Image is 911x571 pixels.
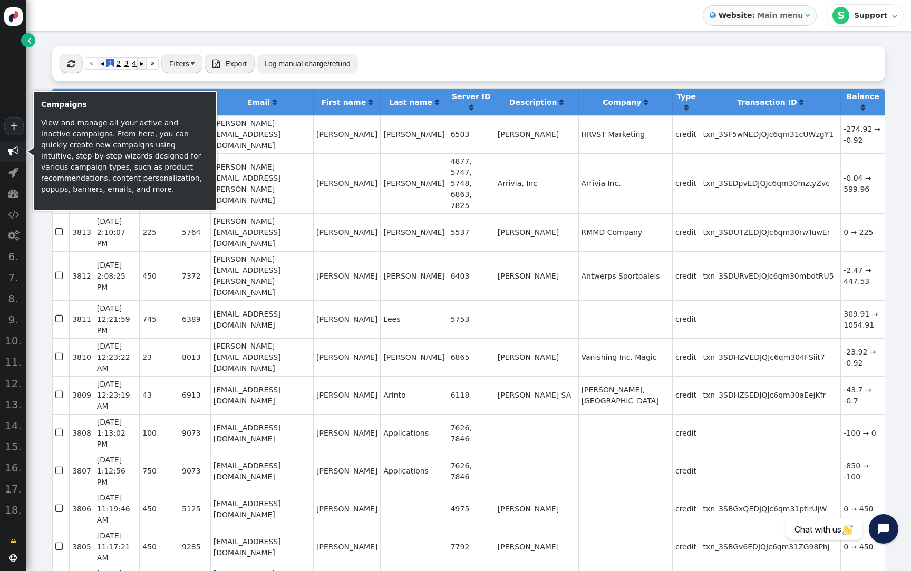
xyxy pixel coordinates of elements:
[578,115,672,153] td: HRVST Marketing
[179,376,210,414] td: 6913
[41,100,87,109] b: Campaigns
[273,99,277,106] span: Click to sort
[644,99,648,106] span: Click to sort
[369,98,373,106] a: 
[8,188,18,199] span: 
[578,338,672,376] td: Vanishing Inc. Magic
[559,99,564,106] span: Click to sort
[97,261,125,291] span: [DATE] 2:08:25 PM
[672,452,700,490] td: credit
[452,92,491,101] b: Server ID
[8,230,19,241] span: 
[840,213,885,251] td: 0 → 225
[212,60,220,68] span: 
[672,115,700,153] td: credit
[380,153,447,213] td: [PERSON_NAME]
[495,490,578,528] td: [PERSON_NAME]
[137,57,146,70] a: ▸
[313,338,380,376] td: [PERSON_NAME]
[469,104,473,111] span: Click to sort
[700,376,840,414] td: txn_3SDHZSEDJQJc6qm30aEejKfr
[672,528,700,566] td: credit
[832,7,849,24] div: S
[840,338,885,376] td: -23.92 → -0.92
[210,452,313,490] td: [EMAIL_ADDRESS][DOMAIN_NAME]
[8,209,19,220] span: 
[840,251,885,300] td: -2.47 → 447.53
[684,104,689,111] span: Click to sort
[21,33,35,47] a: 
[495,213,578,251] td: [PERSON_NAME]
[380,300,447,338] td: Lees
[469,103,473,112] a: 
[313,376,380,414] td: [PERSON_NAME]
[495,528,578,566] td: [PERSON_NAME]
[106,59,114,67] span: 1
[247,98,270,106] b: Email
[257,54,357,73] button: Log manual charge/refund
[210,528,313,566] td: [EMAIL_ADDRESS][DOMAIN_NAME]
[313,528,380,566] td: [PERSON_NAME]
[448,213,495,251] td: 5537
[495,115,578,153] td: [PERSON_NAME]
[840,452,885,490] td: -850 → -100
[210,338,313,376] td: [PERSON_NAME][EMAIL_ADDRESS][DOMAIN_NAME]
[161,54,202,73] button: Filters
[69,376,94,414] td: 3809
[97,342,130,372] span: [DATE] 12:23:22 AM
[672,153,700,213] td: credit
[389,98,432,106] b: Last name
[840,490,885,528] td: 0 → 450
[840,153,885,213] td: -0.04 → 599.96
[672,338,700,376] td: credit
[313,251,380,300] td: [PERSON_NAME]
[313,115,380,153] td: [PERSON_NAME]
[55,501,65,516] span: 
[313,490,380,528] td: [PERSON_NAME]
[273,98,277,106] a: 
[210,251,313,300] td: [PERSON_NAME][EMAIL_ADDRESS][PERSON_NAME][DOMAIN_NAME]
[69,300,94,338] td: 3811
[179,528,210,566] td: 9285
[684,103,689,112] a: 
[448,528,495,566] td: 7792
[55,464,65,478] span: 
[861,104,865,111] span: Click to sort
[805,12,810,19] span: 
[98,57,106,70] a: ◂
[380,452,447,490] td: Applications
[60,54,83,73] button: 
[861,103,865,112] a: 
[448,414,495,452] td: 7626, 7846
[799,98,803,106] a: 
[210,153,313,213] td: [PERSON_NAME][EMAIL_ADDRESS][PERSON_NAME][DOMAIN_NAME]
[672,213,700,251] td: credit
[139,376,179,414] td: 43
[55,388,65,402] span: 
[495,376,578,414] td: [PERSON_NAME] SA
[122,59,130,67] span: 3
[840,300,885,338] td: 309.91 → 1054.91
[139,452,179,490] td: 750
[799,99,803,106] span: Click to sort
[435,99,439,106] span: Click to sort
[4,117,23,135] a: +
[210,115,313,153] td: [PERSON_NAME][EMAIL_ADDRESS][DOMAIN_NAME]
[114,59,122,67] span: 2
[495,153,578,213] td: Arrivia, Inc
[179,338,210,376] td: 8013
[892,13,897,20] span: 
[179,490,210,528] td: 5125
[313,300,380,338] td: [PERSON_NAME]
[737,98,797,106] b: Transaction ID
[700,528,840,566] td: txn_3SBGv6EDJQJc6qm31ZG98Phj
[97,418,125,448] span: [DATE] 1:13:02 PM
[757,11,803,19] b: Main menu
[210,376,313,414] td: [EMAIL_ADDRESS][DOMAIN_NAME]
[448,490,495,528] td: 4975
[69,251,94,300] td: 3812
[139,414,179,452] td: 100
[41,117,209,195] p: View and manage all your active and inactive campaigns. From here, you can quickly create new cam...
[69,338,94,376] td: 3810
[700,213,840,251] td: txn_3SDUTZEDJQJc6qm30rwTuwEr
